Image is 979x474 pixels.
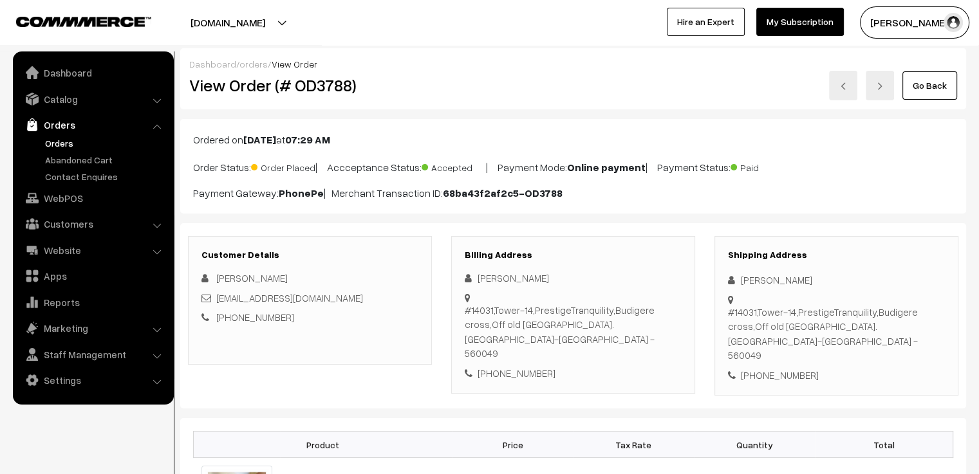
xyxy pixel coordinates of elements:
b: 68ba43f2af2c5-OD3788 [443,187,563,199]
a: WebPOS [16,187,169,210]
th: Product [194,432,452,458]
img: right-arrow.png [876,82,884,90]
a: Reports [16,291,169,314]
a: Customers [16,212,169,235]
a: Dashboard [16,61,169,84]
div: [PHONE_NUMBER] [728,368,945,383]
div: [PERSON_NAME] [465,271,682,286]
div: [PHONE_NUMBER] [465,366,682,381]
img: COMMMERCE [16,17,151,26]
a: Catalog [16,87,169,111]
a: Abandoned Cart [42,153,169,167]
p: Ordered on at [193,132,953,147]
div: #14031,Tower-14,PrestigeTranquility,Budigere cross,Off old [GEOGRAPHIC_DATA]. [GEOGRAPHIC_DATA]-[... [728,305,945,363]
a: Dashboard [189,59,236,69]
img: user [944,13,963,32]
th: Quantity [694,432,815,458]
div: [PERSON_NAME] [728,273,945,287]
b: 07:29 AM [285,133,330,146]
div: #14031,Tower-14,PrestigeTranquility,Budigere cross,Off old [GEOGRAPHIC_DATA]. [GEOGRAPHIC_DATA]-[... [465,303,682,361]
button: [PERSON_NAME] C [860,6,969,39]
a: Staff Management [16,343,169,366]
h3: Billing Address [465,250,682,260]
a: [EMAIL_ADDRESS][DOMAIN_NAME] [216,292,363,304]
span: Order Placed [251,158,315,174]
span: Accepted [422,158,486,174]
a: Orders [16,113,169,136]
a: Orders [42,136,169,150]
img: left-arrow.png [839,82,847,90]
a: My Subscription [756,8,844,36]
b: PhonePe [279,187,324,199]
h3: Customer Details [201,250,418,260]
a: Website [16,239,169,262]
a: Apps [16,264,169,287]
span: [PERSON_NAME] [216,272,288,284]
a: Marketing [16,316,169,340]
p: Payment Gateway: | Merchant Transaction ID: [193,185,953,201]
a: Go Back [902,71,957,100]
a: orders [239,59,268,69]
b: [DATE] [243,133,276,146]
a: Contact Enquires [42,170,169,183]
a: [PHONE_NUMBER] [216,311,294,323]
b: Online payment [567,161,646,174]
button: [DOMAIN_NAME] [145,6,310,39]
span: View Order [272,59,317,69]
div: / / [189,57,957,71]
h2: View Order (# OD3788) [189,75,433,95]
a: Settings [16,369,169,392]
a: Hire an Expert [667,8,745,36]
th: Tax Rate [573,432,694,458]
a: COMMMERCE [16,13,129,28]
th: Total [815,432,953,458]
th: Price [452,432,573,458]
span: Paid [731,158,795,174]
h3: Shipping Address [728,250,945,260]
p: Order Status: | Accceptance Status: | Payment Mode: | Payment Status: [193,158,953,175]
